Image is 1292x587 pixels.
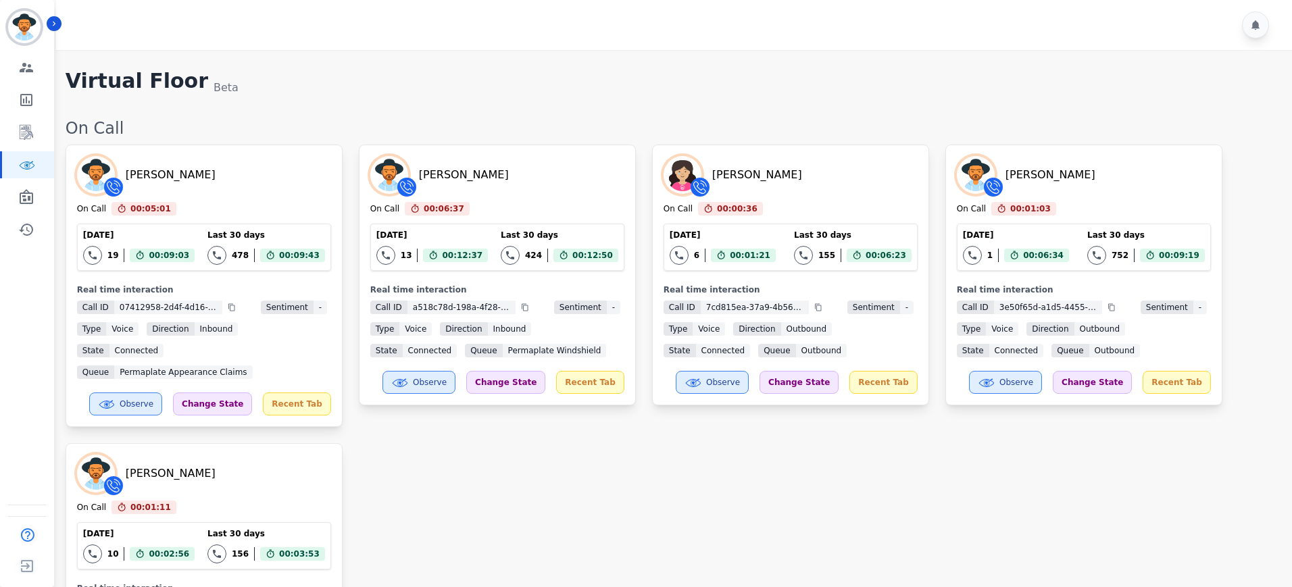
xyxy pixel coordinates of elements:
span: voice [986,322,1018,336]
span: State [664,344,696,357]
span: Observe [413,377,447,388]
span: connected [989,344,1044,357]
div: [PERSON_NAME] [1005,167,1095,183]
button: Observe [969,371,1042,394]
img: Avatar [664,156,701,194]
span: State [957,344,989,357]
div: [PERSON_NAME] [712,167,802,183]
span: connected [696,344,751,357]
span: - [607,301,620,314]
div: Last 30 days [1087,230,1205,240]
div: Beta [214,80,239,96]
span: voice [399,322,432,336]
button: Observe [89,392,162,415]
div: On Call [664,203,693,215]
span: 00:01:03 [1010,202,1051,215]
div: Real time interaction [664,284,918,295]
span: Type [370,322,400,336]
div: Recent Tab [849,371,917,394]
div: Change State [1053,371,1132,394]
div: Change State [760,371,839,394]
div: 478 [232,250,249,261]
div: Change State [466,371,545,394]
span: Direction [733,322,780,336]
span: State [77,344,109,357]
span: voice [106,322,139,336]
div: On Call [66,118,1278,139]
span: - [314,301,327,314]
span: 00:06:23 [866,249,906,262]
div: Recent Tab [1143,371,1210,394]
span: Type [77,322,107,336]
div: Real time interaction [957,284,1211,295]
span: Call ID [957,301,994,314]
span: Permaplate Appearance Claims [114,365,252,379]
span: inbound [488,322,532,336]
div: Recent Tab [556,371,624,394]
div: [DATE] [83,230,195,240]
div: On Call [957,203,986,215]
span: inbound [195,322,239,336]
span: Observe [706,377,740,388]
span: Queue [758,344,795,357]
div: 752 [1112,250,1128,261]
div: 6 [694,250,699,261]
span: voice [693,322,725,336]
button: Observe [382,371,455,394]
h1: Virtual Floor [66,69,208,96]
div: 155 [818,250,835,261]
span: outbound [781,322,833,336]
span: Observe [120,399,153,409]
div: 424 [525,250,542,261]
span: 00:01:21 [730,249,770,262]
div: On Call [77,502,106,514]
span: Type [957,322,987,336]
div: 19 [107,250,119,261]
span: Call ID [664,301,701,314]
img: Avatar [370,156,408,194]
span: 00:05:01 [130,202,171,215]
span: 00:09:43 [279,249,320,262]
div: On Call [77,203,106,215]
span: Outbound [1089,344,1141,357]
div: 13 [401,250,412,261]
div: Last 30 days [501,230,618,240]
span: Queue [1051,344,1089,357]
span: outbound [1074,322,1126,336]
span: 7cd815ea-37a9-4b56-8422-886cda38e259 [701,301,809,314]
div: [DATE] [376,230,488,240]
div: Recent Tab [263,392,330,415]
span: Queue [465,344,502,357]
span: Call ID [77,301,114,314]
span: 00:00:36 [717,202,757,215]
div: [DATE] [963,230,1069,240]
img: Avatar [77,455,115,492]
div: 10 [107,548,119,559]
span: Type [664,322,693,336]
span: Sentiment [554,301,607,314]
span: - [1193,301,1207,314]
span: Observe [999,377,1033,388]
div: Real time interaction [77,284,331,295]
span: Outbound [796,344,847,357]
span: Sentiment [1141,301,1193,314]
div: 156 [232,548,249,559]
span: 3e50f65d-a1d5-4455-87bd-38cbd4eecb2a [994,301,1102,314]
img: Avatar [77,156,115,194]
span: Call ID [370,301,407,314]
div: Last 30 days [207,528,325,539]
span: 00:12:37 [442,249,482,262]
div: On Call [370,203,399,215]
div: [DATE] [83,528,195,539]
span: Direction [147,322,194,336]
span: 00:09:19 [1159,249,1199,262]
span: 00:01:11 [130,501,171,514]
button: Observe [676,371,749,394]
div: Change State [173,392,252,415]
div: Last 30 days [794,230,912,240]
div: 1 [987,250,993,261]
span: Queue [77,365,114,379]
span: 07412958-2d4f-4d16-bf7c-a0f70c9e9c84 [114,301,222,314]
span: 00:02:56 [149,547,189,561]
span: connected [109,344,164,357]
